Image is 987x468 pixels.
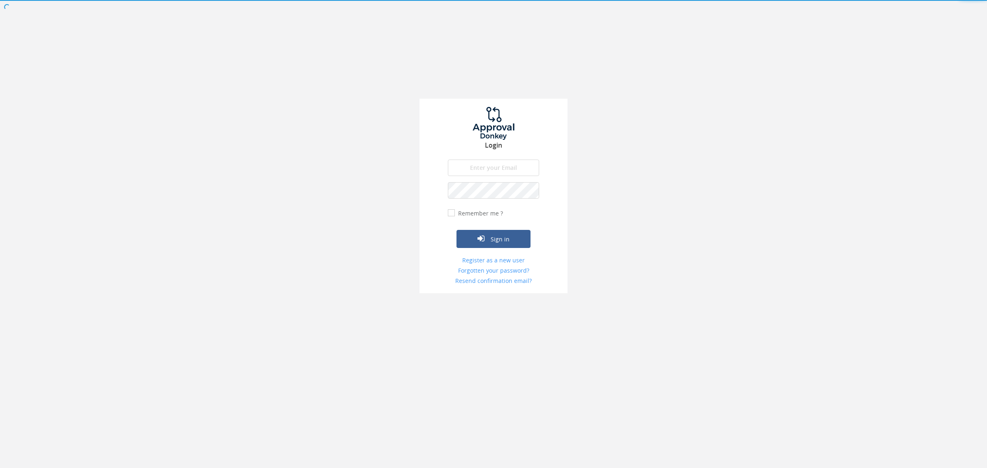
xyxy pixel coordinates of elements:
button: Sign in [456,230,531,248]
a: Register as a new user [448,256,539,264]
img: logo.png [463,107,524,140]
input: Enter your Email [448,160,539,176]
a: Forgotten your password? [448,266,539,275]
h3: Login [419,142,568,149]
label: Remember me ? [456,209,503,218]
a: Resend confirmation email? [448,277,539,285]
